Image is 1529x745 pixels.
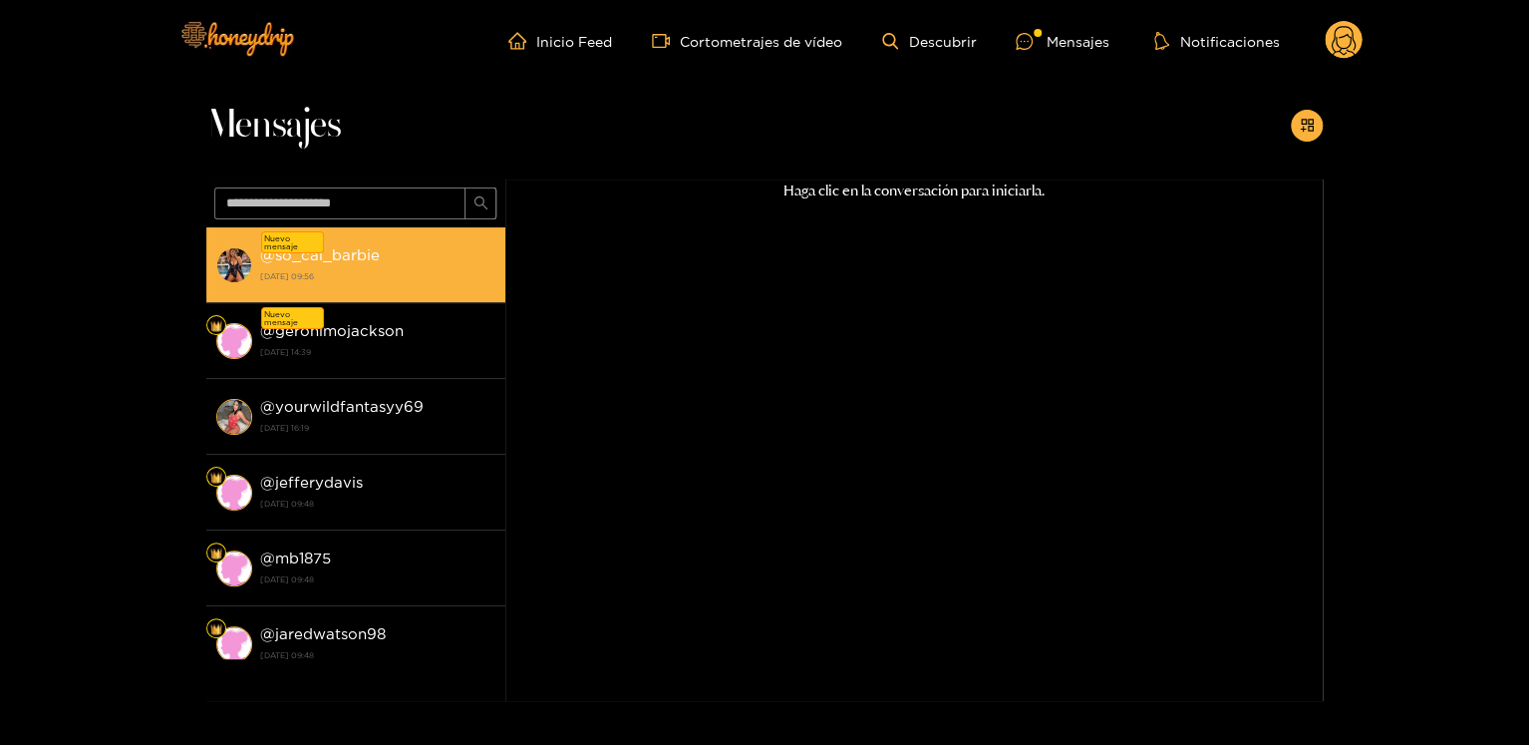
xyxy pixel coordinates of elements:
font: Haga clic en la conversación para iniciarla. [783,182,1045,199]
a: Inicio Feed [508,32,612,50]
font: Inicio Feed [536,34,612,49]
img: conversación [216,323,252,359]
font: so_cal_barbie [275,246,380,263]
font: [DATE] 09:56 [260,272,314,280]
font: Cortometrajes de vídeo [680,34,842,49]
font: @ [260,398,275,415]
font: @ [260,246,275,263]
img: Nivel de ventilador [210,548,222,559]
font: mb1875 [275,550,331,566]
font: jaredwatson98 [275,625,386,642]
font: gerónimojackson [275,322,404,339]
font: [DATE] 09:48 [260,575,314,583]
font: [DATE] 09:48 [260,651,314,659]
font: Nuevo mensaje [264,310,298,326]
font: [DATE] 14:39 [260,348,311,356]
img: Nivel de ventilador [210,623,222,635]
font: Nuevo mensaje [264,234,298,250]
span: hogar [508,32,536,50]
font: [DATE] 16:19 [260,424,309,432]
a: Descubrir [882,33,976,50]
img: conversación [216,475,252,511]
img: conversación [216,551,252,586]
font: Descubrir [908,34,976,49]
a: Cortometrajes de vídeo [652,32,842,50]
font: Mensajes [1046,34,1108,49]
img: Nivel de ventilador [210,320,222,332]
font: [DATE] 09:48 [260,500,314,508]
font: Notificaciones [1179,34,1279,49]
button: agregar a la tienda de aplicaciones [1291,110,1323,142]
button: Notificaciones [1148,31,1285,51]
span: buscar [473,195,488,212]
img: conversación [216,247,252,283]
font: @ [260,550,275,566]
span: agregar a la tienda de aplicaciones [1300,118,1315,135]
img: conversación [216,399,252,435]
button: buscar [464,187,496,219]
img: Nivel de ventilador [210,472,222,484]
font: yourwildfantasyy69 [275,398,424,415]
img: conversación [216,626,252,662]
font: @ [260,322,275,339]
font: Mensajes [206,106,341,146]
font: @jefferydavis [260,474,363,491]
span: cámara de vídeo [652,32,680,50]
font: @ [260,625,275,642]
